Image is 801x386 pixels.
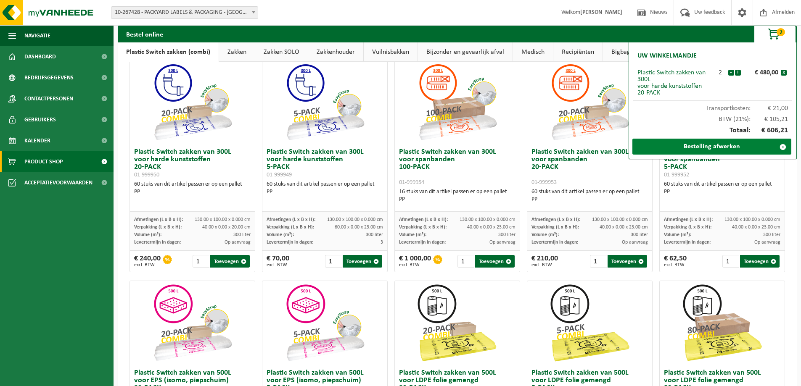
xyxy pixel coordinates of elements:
a: Bestelling afwerken [632,139,791,155]
span: 01-999949 [267,172,292,178]
span: Kalender [24,130,50,151]
h2: Uw winkelmandje [633,47,701,65]
div: € 62,50 [664,255,687,268]
h3: Plastic Switch zakken van 300L voor spanbanden 100-PACK [399,148,515,186]
div: Transportkosten: [633,101,792,112]
span: Volume (m³): [664,232,691,237]
span: Afmetingen (L x B x H): [134,217,183,222]
img: 01-999955 [283,281,367,365]
span: excl. BTW [267,263,289,268]
span: 10-267428 - PACKYARD LABELS & PACKAGING - NAZARETH [111,6,258,19]
span: € 21,00 [751,105,788,112]
div: Totaal: [633,123,792,139]
span: Gebruikers [24,109,56,130]
div: 60 stuks van dit artikel passen er op een pallet [664,181,780,196]
span: Bedrijfsgegevens [24,67,74,88]
div: BTW (21%): [633,112,792,123]
span: Verpakking (L x B x H): [134,225,182,230]
span: Volume (m³): [267,232,294,237]
img: 01-999956 [151,281,235,365]
span: 01-999950 [134,172,159,178]
span: 60.00 x 0.00 x 23.00 cm [335,225,383,230]
span: Afmetingen (L x B x H): [664,217,713,222]
span: Navigatie [24,25,50,46]
div: 60 stuks van dit artikel passen er op een pallet [531,188,648,203]
span: 130.00 x 100.00 x 0.000 cm [460,217,515,222]
button: Toevoegen [740,255,780,268]
span: 300 liter [763,232,780,237]
span: Dashboard [24,46,56,67]
span: Levertermijn in dagen: [531,240,578,245]
img: 01-999963 [548,281,632,365]
button: x [781,70,787,76]
span: 300 liter [498,232,515,237]
div: € 1 000,00 [399,255,431,268]
span: € 606,21 [751,127,788,134]
span: Afmetingen (L x B x H): [267,217,315,222]
input: 1 [590,255,607,268]
span: 01-999954 [399,179,424,186]
a: Bijzonder en gevaarlijk afval [418,42,513,62]
span: Op aanvraag [754,240,780,245]
img: 01-999949 [283,60,367,144]
span: 40.00 x 0.00 x 23.00 cm [732,225,780,230]
h3: Plastic Switch zakken van 300L voor spanbanden 20-PACK [531,148,648,186]
span: Op aanvraag [225,240,251,245]
span: Afmetingen (L x B x H): [399,217,448,222]
div: € 210,00 [531,255,558,268]
input: 1 [457,255,475,268]
span: 130.00 x 100.00 x 0.000 cm [592,217,648,222]
div: 2 [713,69,728,76]
div: € 480,00 [743,69,781,76]
span: 01-999952 [664,172,689,178]
span: 2 [777,28,785,36]
div: PP [267,188,383,196]
span: Verpakking (L x B x H): [399,225,447,230]
h3: Plastic Switch zakken van 300L voor spanbanden 5-PACK [664,148,780,179]
span: 40.00 x 0.00 x 20.00 cm [202,225,251,230]
a: Medisch [513,42,553,62]
span: Op aanvraag [489,240,515,245]
strong: [PERSON_NAME] [580,9,622,16]
span: excl. BTW [664,263,687,268]
div: 16 stuks van dit artikel passen er op een pallet [399,188,515,203]
span: 130.00 x 100.00 x 0.000 cm [327,217,383,222]
a: Zakkenhouder [308,42,363,62]
a: Zakken SOLO [255,42,308,62]
span: Verpakking (L x B x H): [267,225,314,230]
input: 1 [325,255,342,268]
input: 1 [193,255,210,268]
span: 130.00 x 100.00 x 0.000 cm [724,217,780,222]
span: Verpakking (L x B x H): [531,225,579,230]
img: 01-999950 [151,60,235,144]
span: Volume (m³): [134,232,161,237]
span: Levertermijn in dagen: [664,240,711,245]
div: 60 stuks van dit artikel passen er op een pallet [267,181,383,196]
span: Afmetingen (L x B x H): [531,217,580,222]
span: Acceptatievoorwaarden [24,172,93,193]
div: PP [134,188,251,196]
span: 300 liter [366,232,383,237]
span: Volume (m³): [399,232,426,237]
span: 40.00 x 0.00 x 23.00 cm [467,225,515,230]
input: 1 [722,255,740,268]
span: 3 [381,240,383,245]
h3: Plastic Switch zakken van 300L voor harde kunststoffen 20-PACK [134,148,251,179]
img: 01-999968 [680,281,764,365]
h3: Plastic Switch zakken van 300L voor harde kunststoffen 5-PACK [267,148,383,179]
a: Bigbags [603,42,641,62]
span: 300 liter [233,232,251,237]
button: Toevoegen [210,255,250,268]
div: PP [399,196,515,203]
span: excl. BTW [134,263,161,268]
span: 01-999953 [531,179,557,186]
span: 300 liter [631,232,648,237]
div: PP [531,196,648,203]
span: excl. BTW [531,263,558,268]
span: Levertermijn in dagen: [267,240,313,245]
button: Toevoegen [608,255,647,268]
div: 60 stuks van dit artikel passen er op een pallet [134,181,251,196]
button: Toevoegen [343,255,382,268]
a: Vuilnisbakken [364,42,418,62]
span: Op aanvraag [622,240,648,245]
